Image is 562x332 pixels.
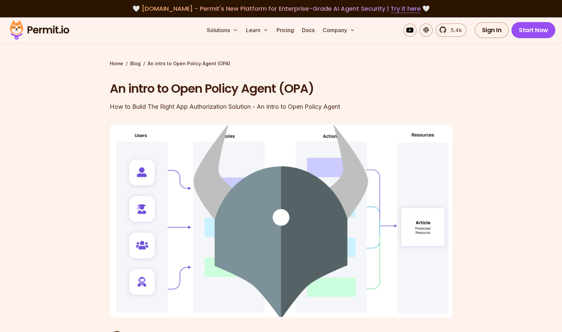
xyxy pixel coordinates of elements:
img: Permit logo [7,19,72,41]
a: Pricing [274,23,297,37]
a: Start Now [511,22,555,38]
a: 5.4k [435,23,467,37]
a: Blog [130,60,141,67]
div: / / [110,60,453,67]
img: An intro to Open Policy Agent (OPA) [110,125,453,318]
button: Learn [243,23,271,37]
button: Solutions [204,23,241,37]
a: Home [110,60,123,67]
span: [DOMAIN_NAME] - Permit's New Platform for Enterprise-Grade AI Agent Security | [142,4,421,13]
span: 5.4k [447,26,462,34]
button: Company [320,23,358,37]
a: Try it here [391,4,421,13]
div: 🤍 🤍 [16,4,546,13]
div: How to Build The Right App Authorization Solution - An Intro to Open Policy Agent [110,102,367,111]
a: Docs [299,23,317,37]
a: Sign In [475,22,509,38]
h1: An intro to Open Policy Agent (OPA) [110,80,367,97]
